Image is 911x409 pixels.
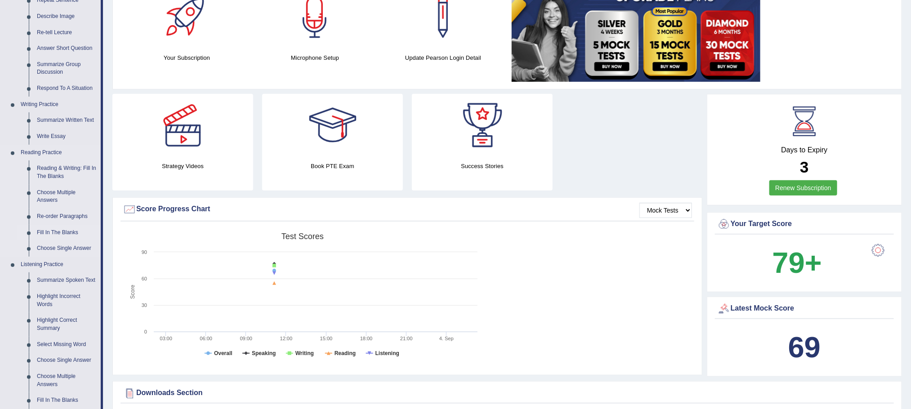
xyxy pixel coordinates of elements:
a: Describe Image [33,9,101,25]
tspan: Listening [375,350,399,356]
b: 3 [800,158,808,176]
a: Summarize Written Text [33,112,101,129]
a: Choose Multiple Answers [33,185,101,209]
a: Fill In The Blanks [33,392,101,409]
text: 0 [144,329,147,334]
div: Score Progress Chart [123,203,692,216]
h4: Your Subscription [127,53,246,62]
h4: Success Stories [412,161,553,171]
text: 21:00 [400,336,413,341]
a: Writing Practice [17,97,101,113]
a: Choose Multiple Answers [33,369,101,392]
a: Listening Practice [17,257,101,273]
tspan: Overall [214,350,232,356]
a: Select Missing Word [33,337,101,353]
text: 03:00 [160,336,172,341]
a: Reading Practice [17,145,101,161]
text: 90 [142,249,147,255]
text: 09:00 [240,336,253,341]
a: Highlight Incorrect Words [33,289,101,312]
text: 18:00 [360,336,373,341]
div: Your Target Score [717,218,892,231]
div: Downloads Section [123,387,892,400]
tspan: Reading [335,350,356,356]
text: 06:00 [200,336,212,341]
a: Respond To A Situation [33,80,101,97]
a: Choose Single Answer [33,352,101,369]
a: Re-tell Lecture [33,25,101,41]
a: Summarize Group Discussion [33,57,101,80]
a: Answer Short Question [33,40,101,57]
tspan: Speaking [252,350,276,356]
b: 69 [788,331,821,364]
a: Reading & Writing: Fill In The Blanks [33,160,101,184]
text: 60 [142,276,147,281]
tspan: Writing [295,350,314,356]
div: Latest Mock Score [717,302,892,316]
h4: Book PTE Exam [262,161,403,171]
text: 15:00 [320,336,333,341]
a: Fill In The Blanks [33,225,101,241]
h4: Microphone Setup [255,53,375,62]
b: 79+ [773,246,822,279]
a: Summarize Spoken Text [33,272,101,289]
h4: Days to Expiry [717,146,892,154]
tspan: Test scores [281,232,324,241]
a: Highlight Correct Summary [33,312,101,336]
text: 12:00 [280,336,293,341]
text: 30 [142,302,147,308]
a: Renew Subscription [769,180,837,196]
a: Write Essay [33,129,101,145]
tspan: Score [130,285,136,299]
a: Re-order Paragraphs [33,209,101,225]
tspan: 4. Sep [439,336,454,341]
a: Choose Single Answer [33,240,101,257]
h4: Strategy Videos [112,161,253,171]
h4: Update Pearson Login Detail [384,53,503,62]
